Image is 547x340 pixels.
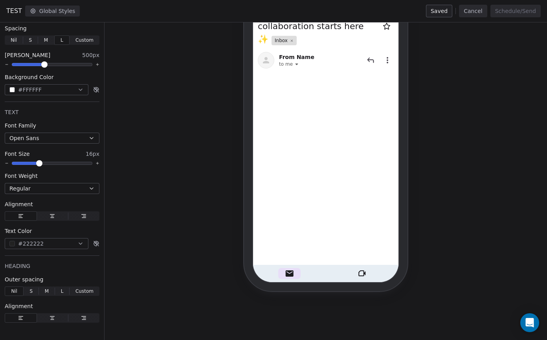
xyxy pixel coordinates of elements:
span: L [61,288,64,295]
span: Custom [75,288,94,295]
span: Regular [9,185,31,193]
span: Alignment [5,302,33,310]
span: Background Color [5,73,54,81]
span: 500px [82,51,99,59]
span: Spacing [5,24,27,32]
span: From Name [279,53,314,61]
span: Outer spacing [5,275,43,283]
span: Your journey to better collaboration starts here ✨ [258,8,364,44]
iframe: HTML Preview [253,72,398,268]
span: 16px [86,150,99,158]
span: S [29,288,33,295]
div: TEXT [5,108,99,116]
button: #FFFFFF [5,84,88,95]
button: Global Styles [25,6,80,17]
button: Schedule/Send [490,5,541,17]
span: [PERSON_NAME] [5,51,50,59]
span: M [44,37,48,44]
span: Font Weight [5,172,38,180]
span: to me [279,61,293,67]
div: Open Intercom Messenger [520,313,539,332]
button: Cancel [459,5,487,17]
span: Text Color [5,227,32,235]
span: #FFFFFF [18,86,42,94]
span: TEST [6,6,22,16]
span: Alignment [5,200,33,208]
span: Inbox [275,37,288,44]
span: Open Sans [9,134,39,142]
span: #222222 [18,240,44,248]
span: Custom [75,37,94,44]
span: Font Size [5,150,30,158]
button: Saved [426,5,452,17]
span: Nil [11,37,17,44]
span: S [29,37,32,44]
span: M [45,288,49,295]
div: HEADING [5,262,99,270]
span: Font Family [5,122,36,129]
button: #222222 [5,238,88,249]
